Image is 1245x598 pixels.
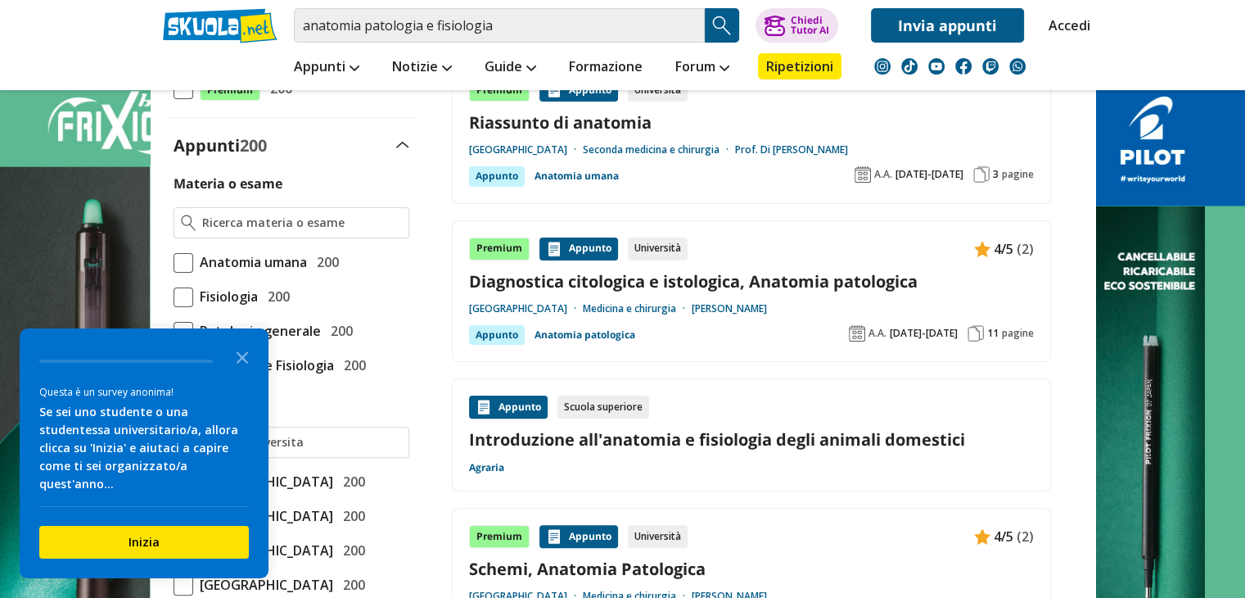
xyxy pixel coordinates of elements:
button: Close the survey [226,340,259,373]
span: 200 [240,134,267,156]
span: 200 [310,251,339,273]
span: A.A. [868,327,886,340]
label: Appunti [174,134,267,156]
div: Università [628,525,688,548]
div: Questa è un survey anonima! [39,384,249,400]
span: Patologia generale [193,320,321,342]
a: Medicina e chirurgia [583,302,692,315]
span: [GEOGRAPHIC_DATA] [193,574,333,596]
img: Appunti contenuto [476,399,492,415]
div: Survey [20,328,268,578]
span: (2) [1017,526,1034,547]
a: Accedi [1049,8,1083,43]
a: [GEOGRAPHIC_DATA] [469,302,583,315]
div: Università [628,238,688,260]
img: Appunti contenuto [546,528,562,545]
a: Anatomia umana [535,166,619,186]
div: Appunto [469,396,548,419]
span: 200 [261,286,290,307]
img: tiktok [901,58,918,75]
img: Appunti contenuto [546,241,562,257]
a: Notizie [388,53,456,83]
span: pagine [1002,168,1034,181]
span: 200 [336,574,365,596]
button: Search Button [705,8,739,43]
div: Appunto [539,525,618,548]
span: [DATE]-[DATE] [890,327,958,340]
img: Appunti contenuto [974,241,990,257]
span: pagine [1002,327,1034,340]
div: Chiedi Tutor AI [790,16,828,35]
div: Premium [469,238,530,260]
a: [GEOGRAPHIC_DATA] [469,143,583,156]
span: 11 [987,327,999,340]
a: Anatomia patologica [535,325,635,345]
img: Anno accademico [849,325,865,342]
span: 200 [336,505,365,527]
span: Fisiologia [193,286,258,307]
input: Ricerca universita [202,434,401,451]
a: Seconda medicina e chirurgia [583,143,735,156]
span: 200 [324,320,353,342]
div: Se sei uno studente o una studentessa universitario/a, allora clicca su 'Inizia' e aiutaci a capi... [39,403,249,493]
img: instagram [874,58,891,75]
input: Ricerca materia o esame [202,215,401,231]
a: Riassunto di anatomia [469,111,1034,134]
div: Appunto [469,325,525,345]
img: Pagine [968,325,984,342]
input: Cerca appunti, riassunti o versioni [294,8,705,43]
img: facebook [955,58,972,75]
label: Materia o esame [174,174,282,193]
img: Ricerca materia o esame [181,215,196,231]
img: Pagine [973,166,990,183]
span: 4/5 [994,238,1013,260]
span: 200 [336,540,365,561]
a: Appunti [290,53,363,83]
span: 4/5 [994,526,1013,547]
a: Forum [671,53,733,83]
div: Scuola superiore [557,396,649,419]
a: Diagnostica citologica e istologica, Anatomia patologica [469,270,1034,292]
div: Appunto [539,238,618,260]
button: Inizia [39,526,249,559]
img: Cerca appunti, riassunti o versioni [710,13,734,38]
span: (2) [1017,238,1034,260]
a: Invia appunti [871,8,1024,43]
span: [DATE]-[DATE] [895,168,963,181]
span: A.A. [874,168,892,181]
a: Ripetizioni [758,53,841,79]
img: Apri e chiudi sezione [396,142,409,148]
img: Anno accademico [855,166,871,183]
a: Formazione [565,53,647,83]
span: 200 [337,355,366,376]
img: twitch [982,58,999,75]
a: Guide [480,53,540,83]
a: Agraria [469,461,504,474]
a: Introduzione all'anatomia e fisiologia degli animali domestici [469,428,1034,451]
img: WhatsApp [1009,58,1026,75]
img: youtube [928,58,945,75]
button: ChiediTutor AI [756,8,838,43]
span: Anatomia umana [193,251,307,273]
div: Appunto [469,166,525,186]
a: Schemi, Anatomia Patologica [469,558,1034,580]
div: Premium [469,525,530,548]
span: 200 [336,471,365,492]
a: [PERSON_NAME] [692,302,767,315]
img: Appunti contenuto [974,528,990,545]
a: Prof. Di [PERSON_NAME] [735,143,848,156]
span: 3 [993,168,999,181]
